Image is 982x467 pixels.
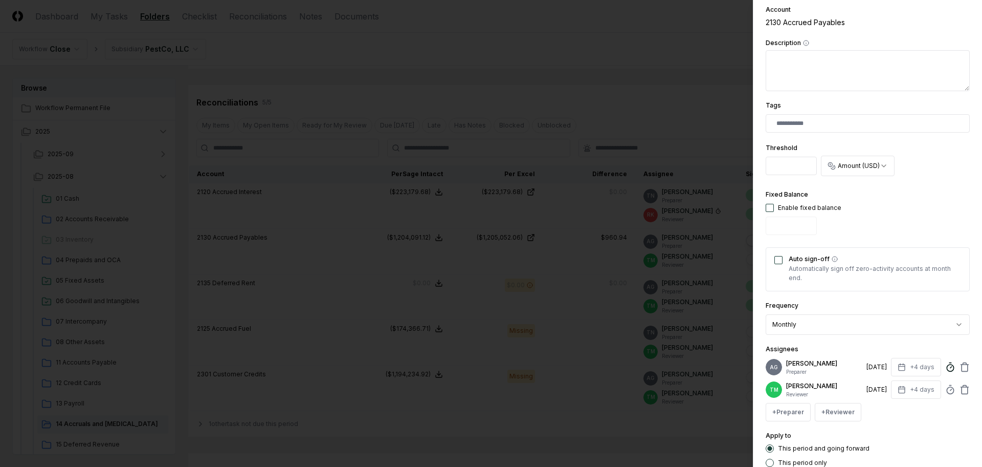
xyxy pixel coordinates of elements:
label: This period and going forward [778,445,869,452]
div: Enable fixed balance [778,203,841,213]
button: +Reviewer [815,403,861,421]
span: TM [770,386,778,394]
p: [PERSON_NAME] [786,359,862,368]
label: Auto sign-off [789,256,961,262]
label: Fixed Balance [766,190,808,198]
label: Assignees [766,345,798,353]
label: This period only [778,460,827,466]
button: Description [803,40,809,46]
div: 2130 Accrued Payables [766,17,970,28]
p: Preparer [786,368,862,376]
button: +4 days [891,380,941,399]
label: Apply to [766,432,791,439]
p: [PERSON_NAME] [786,381,862,391]
label: Description [766,40,970,46]
button: +4 days [891,358,941,376]
button: Auto sign-off [832,256,838,262]
label: Frequency [766,302,798,309]
p: Automatically sign off zero-activity accounts at month end. [789,264,961,283]
div: [DATE] [866,385,887,394]
label: Threshold [766,144,797,152]
span: AG [770,364,778,371]
div: [DATE] [866,363,887,372]
p: Reviewer [786,391,862,398]
button: +Preparer [766,403,811,421]
label: Tags [766,101,781,109]
div: Account [766,7,970,13]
